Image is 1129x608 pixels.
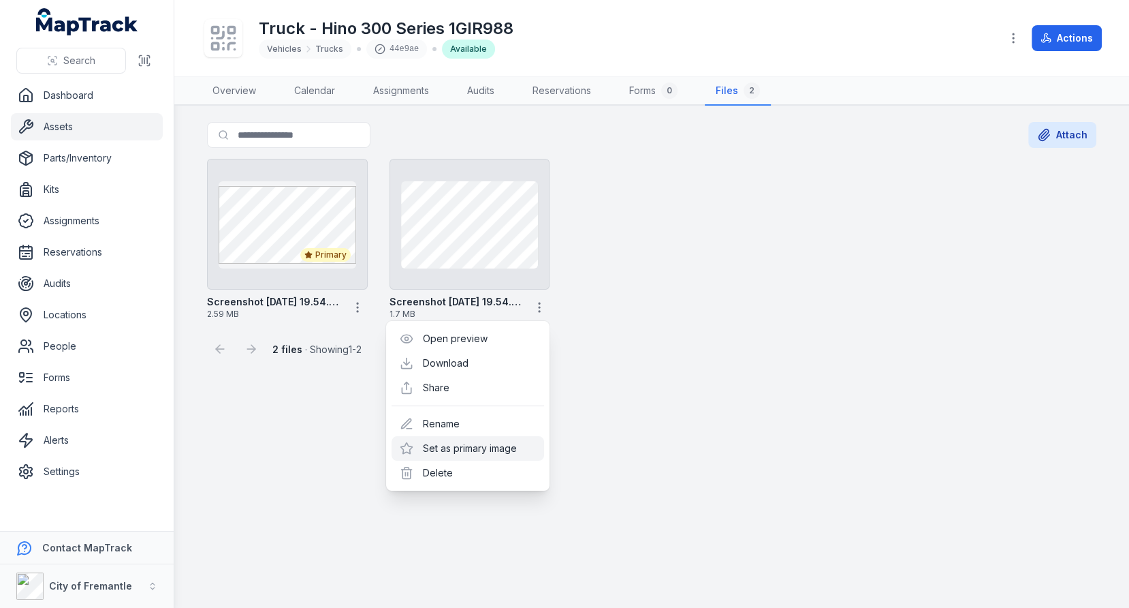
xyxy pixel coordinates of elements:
a: Kits [11,176,163,203]
div: Delete [392,461,544,485]
a: Forms0 [618,77,688,106]
div: Set as primary image [392,436,544,461]
span: · Showing 1 - 2 [272,344,362,355]
div: Primary [300,248,351,262]
span: Search [63,54,95,67]
span: 1.7 MB [389,309,524,320]
button: Attach [1028,122,1096,148]
div: 44e9ae [366,40,427,59]
a: Assets [11,113,163,140]
span: Trucks [315,44,343,55]
a: Alerts [11,427,163,454]
a: Download [423,356,468,370]
a: Parts/Inventory [11,145,163,172]
strong: Screenshot [DATE] 19.54.05 [207,295,342,309]
div: Open preview [392,326,544,351]
div: Rename [392,412,544,436]
strong: Screenshot [DATE] 19.54.00 [389,295,524,309]
span: Vehicles [267,44,302,55]
span: 2.59 MB [207,309,342,320]
a: People [11,333,163,360]
div: Share [392,376,544,400]
strong: City of Fremantle [49,580,132,592]
div: 0 [661,82,678,99]
a: Assignments [11,207,163,234]
div: Available [442,40,495,59]
a: Overview [202,77,267,106]
a: Reports [11,395,163,423]
a: Reservations [522,77,602,106]
a: Calendar [283,77,346,106]
a: MapTrack [36,8,138,35]
a: Assignments [362,77,440,106]
button: Actions [1032,25,1102,51]
a: Audits [456,77,505,106]
button: Search [16,48,126,74]
a: Reservations [11,239,163,266]
a: Locations [11,301,163,329]
h1: Truck - Hino 300 Series 1GIR988 [259,18,513,40]
a: Settings [11,458,163,485]
strong: Contact MapTrack [42,542,132,553]
a: Forms [11,364,163,391]
a: Dashboard [11,82,163,109]
a: Audits [11,270,163,297]
a: Files2 [705,77,771,106]
strong: 2 files [272,344,302,355]
div: 2 [744,82,760,99]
